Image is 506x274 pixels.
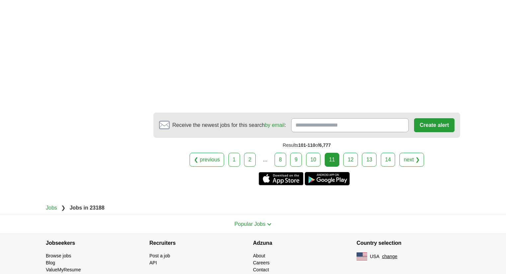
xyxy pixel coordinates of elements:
[290,153,302,167] a: 9
[305,172,350,185] a: Get the Android app
[382,253,397,260] button: change
[325,153,339,167] div: 11
[46,260,55,265] a: Blog
[267,223,272,226] img: toggle icon
[46,267,81,272] a: ValueMyResume
[259,172,303,185] a: Get the iPhone app
[149,253,170,258] a: Post a job
[275,153,286,167] a: 8
[265,122,285,128] a: by email
[306,153,321,167] a: 10
[190,153,224,167] a: ❮ previous
[357,234,460,252] h4: Country selection
[370,253,379,260] span: USA
[253,260,270,265] a: Careers
[362,153,377,167] a: 13
[343,153,358,167] a: 12
[319,142,331,148] span: 6,777
[228,153,240,167] a: 1
[149,260,157,265] a: API
[244,153,256,167] a: 2
[253,267,269,272] a: Contact
[70,205,105,211] strong: Jobs in 23188
[258,153,272,166] div: ...
[234,221,265,227] span: Popular Jobs
[399,153,424,167] a: next ❯
[381,153,395,167] a: 14
[61,205,65,211] span: ❯
[253,253,265,258] a: About
[298,142,315,148] span: 101-110
[414,118,455,132] button: Create alert
[153,138,460,153] div: Results of
[46,253,71,258] a: Browse jobs
[46,205,57,211] a: Jobs
[172,121,286,129] span: Receive the newest jobs for this search :
[357,252,367,260] img: US flag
